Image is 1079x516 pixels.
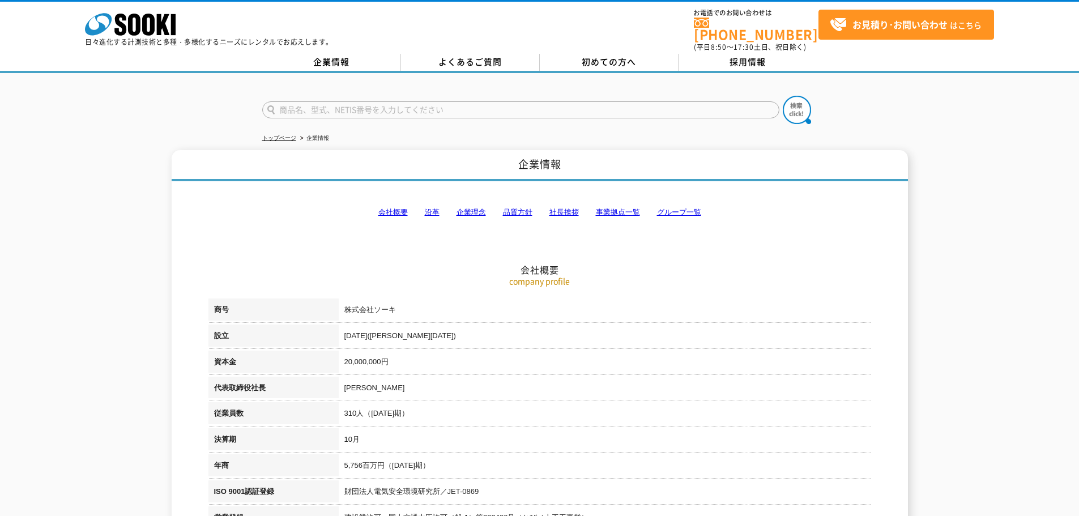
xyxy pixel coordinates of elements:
a: トップページ [262,135,296,141]
span: (平日 ～ 土日、祝日除く) [694,42,806,52]
th: 資本金 [208,351,339,377]
td: [PERSON_NAME] [339,377,871,403]
a: 採用情報 [679,54,817,71]
a: 初めての方へ [540,54,679,71]
span: 17:30 [733,42,754,52]
th: ISO 9001認証登録 [208,480,339,506]
a: [PHONE_NUMBER] [694,18,818,41]
th: 年商 [208,454,339,480]
a: グループ一覧 [657,208,701,216]
a: 品質方針 [503,208,532,216]
a: お見積り･お問い合わせはこちら [818,10,994,40]
td: 財団法人電気安全環境研究所／JET-0869 [339,480,871,506]
th: 商号 [208,298,339,325]
th: 設立 [208,325,339,351]
span: はこちら [830,16,982,33]
a: 事業拠点一覧 [596,208,640,216]
span: 初めての方へ [582,56,636,68]
a: 企業情報 [262,54,401,71]
p: company profile [208,275,871,287]
a: 社長挨拶 [549,208,579,216]
a: 企業理念 [457,208,486,216]
span: 8:50 [711,42,727,52]
h1: 企業情報 [172,150,908,181]
h2: 会社概要 [208,151,871,276]
p: 日々進化する計測技術と多種・多様化するニーズにレンタルでお応えします。 [85,39,333,45]
td: [DATE]([PERSON_NAME][DATE]) [339,325,871,351]
th: 決算期 [208,428,339,454]
li: 企業情報 [298,133,329,144]
input: 商品名、型式、NETIS番号を入力してください [262,101,779,118]
strong: お見積り･お問い合わせ [852,18,948,31]
td: 310人（[DATE]期） [339,402,871,428]
td: 5,756百万円（[DATE]期） [339,454,871,480]
a: よくあるご質問 [401,54,540,71]
td: 株式会社ソーキ [339,298,871,325]
a: 沿革 [425,208,440,216]
span: お電話でのお問い合わせは [694,10,818,16]
th: 代表取締役社長 [208,377,339,403]
th: 従業員数 [208,402,339,428]
td: 10月 [339,428,871,454]
a: 会社概要 [378,208,408,216]
td: 20,000,000円 [339,351,871,377]
img: btn_search.png [783,96,811,124]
